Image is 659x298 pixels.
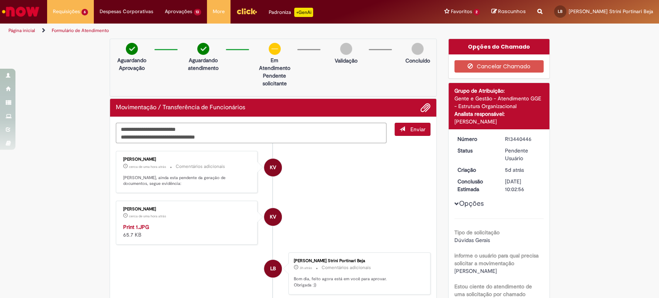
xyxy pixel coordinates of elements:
[454,268,497,274] span: [PERSON_NAME]
[454,110,544,118] div: Analista responsável:
[256,72,293,87] p: Pendente solicitante
[116,123,387,144] textarea: Digite sua mensagem aqui...
[113,56,151,72] p: Aguardando Aprovação
[270,259,276,278] span: LB
[454,118,544,125] div: [PERSON_NAME]
[300,266,312,270] time: 27/08/2025 11:46:44
[176,163,225,170] small: Comentários adicionais
[505,166,541,174] div: 22/08/2025 15:26:58
[558,9,562,14] span: LB
[340,43,352,55] img: img-circle-grey.png
[123,175,252,187] p: [PERSON_NAME], ainda esta pendente da geração de documentos, segue evidência:
[129,214,166,218] span: cerca de uma hora atrás
[300,266,312,270] span: 3h atrás
[123,223,252,239] div: 65.7 KB
[123,223,149,230] a: Print 1.JPG
[454,60,544,73] button: Cancelar Chamado
[270,158,276,177] span: KV
[420,103,430,113] button: Adicionar anexos
[294,276,422,288] p: Bom dia, feito agora está em você para aprovar. Obrigada :))
[505,178,541,193] div: [DATE] 10:02:56
[452,135,499,143] dt: Número
[123,157,252,162] div: [PERSON_NAME]
[505,135,541,143] div: R13440446
[194,9,202,15] span: 13
[410,126,425,133] span: Enviar
[395,123,430,136] button: Enviar
[498,8,526,15] span: Rascunhos
[454,87,544,95] div: Grupo de Atribuição:
[264,208,282,226] div: Karine Vieira
[129,214,166,218] time: 27/08/2025 13:38:02
[454,229,500,236] b: Tipo de solicitação
[491,8,526,15] a: Rascunhos
[116,104,245,111] h2: Movimentação / Transferência de Funcionários Histórico de tíquete
[322,264,371,271] small: Comentários adicionais
[505,166,524,173] span: 5d atrás
[473,9,480,15] span: 2
[185,56,222,72] p: Aguardando atendimento
[454,237,490,244] span: Dúvidas Gerais
[129,164,166,169] time: 27/08/2025 13:38:04
[294,259,422,263] div: [PERSON_NAME] Strini Portinari Beja
[165,8,192,15] span: Aprovações
[126,43,138,55] img: check-circle-green.png
[1,4,41,19] img: ServiceNow
[452,147,499,154] dt: Status
[454,95,544,110] div: Gente e Gestão - Atendimento GGE - Estrutura Organizacional
[269,8,313,17] div: Padroniza
[412,43,424,55] img: img-circle-grey.png
[123,207,252,212] div: [PERSON_NAME]
[505,166,524,173] time: 22/08/2025 15:26:58
[213,8,225,15] span: More
[270,208,276,226] span: KV
[405,57,430,64] p: Concluído
[269,43,281,55] img: circle-minus.png
[52,27,109,34] a: Formulário de Atendimento
[6,24,434,38] ul: Trilhas de página
[505,147,541,162] div: Pendente Usuário
[256,56,293,72] p: Em Atendimento
[8,27,35,34] a: Página inicial
[335,57,357,64] p: Validação
[569,8,653,15] span: [PERSON_NAME] Strini Portinari Beja
[294,8,313,17] p: +GenAi
[264,260,282,278] div: Luiza Benedini Strini Portinari Beja
[454,252,539,267] b: informe o usuário para qual precisa solicitar a movimentação
[264,159,282,176] div: Karine Vieira
[452,166,499,174] dt: Criação
[53,8,80,15] span: Requisições
[100,8,153,15] span: Despesas Corporativas
[454,283,532,298] b: Estou ciente do atendimento de uma solicitação por chamado
[81,9,88,15] span: 6
[451,8,472,15] span: Favoritos
[129,164,166,169] span: cerca de uma hora atrás
[449,39,549,54] div: Opções do Chamado
[452,178,499,193] dt: Conclusão Estimada
[197,43,209,55] img: check-circle-green.png
[236,5,257,17] img: click_logo_yellow_360x200.png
